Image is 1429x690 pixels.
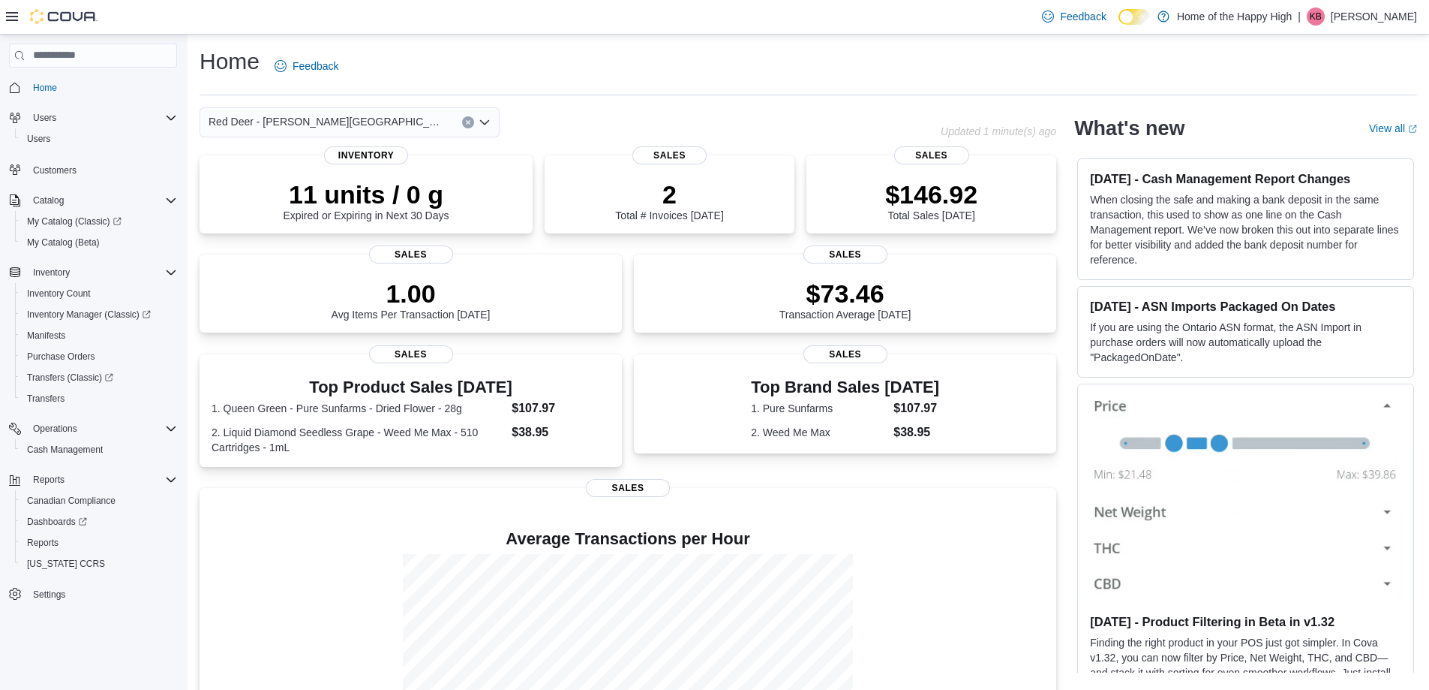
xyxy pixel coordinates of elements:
span: Transfers [21,390,177,408]
p: $146.92 [885,179,977,209]
p: 2 [615,179,723,209]
span: My Catalog (Beta) [27,237,100,249]
span: Users [27,109,177,127]
h3: [DATE] - Product Filtering in Beta in v1.32 [1090,614,1401,629]
span: Dashboards [21,513,177,531]
p: 1.00 [332,279,491,309]
span: Canadian Compliance [27,495,116,507]
span: Feedback [293,59,338,74]
dd: $107.97 [893,399,939,417]
dd: $38.95 [512,423,610,441]
h2: What's new [1074,116,1184,140]
span: Users [21,130,177,148]
a: Cash Management [21,441,109,459]
span: Sales [369,246,453,264]
div: Transaction Average [DATE] [779,279,911,321]
a: Feedback [269,51,344,81]
span: My Catalog (Classic) [21,212,177,231]
span: Reports [21,534,177,552]
svg: External link [1408,125,1417,134]
p: When closing the safe and making a bank deposit in the same transaction, this used to show as one... [1090,192,1401,267]
a: Inventory Manager (Classic) [21,306,157,324]
span: Cash Management [27,444,103,456]
span: Customers [27,160,177,179]
span: Inventory Count [27,288,91,300]
button: Users [15,128,183,149]
div: Total Sales [DATE] [885,179,977,221]
p: [PERSON_NAME] [1331,8,1417,26]
div: Kelci Brenna [1307,8,1325,26]
button: Catalog [3,190,183,211]
a: Dashboards [21,513,93,531]
h3: Top Brand Sales [DATE] [751,378,939,396]
a: Inventory Manager (Classic) [15,304,183,325]
h3: Top Product Sales [DATE] [212,378,610,396]
a: Customers [27,161,83,179]
img: Cova [30,9,98,24]
a: Purchase Orders [21,348,101,366]
button: [US_STATE] CCRS [15,553,183,574]
span: Transfers (Classic) [21,369,177,387]
dt: 1. Queen Green - Pure Sunfarms - Dried Flower - 28g [212,401,506,416]
nav: Complex example [9,71,177,644]
span: Catalog [27,191,177,209]
button: Reports [3,469,183,490]
span: Inventory Count [21,285,177,303]
span: Users [27,133,50,145]
dd: $38.95 [893,423,939,441]
span: Home [33,82,57,94]
span: Purchase Orders [21,348,177,366]
button: My Catalog (Beta) [15,232,183,253]
span: Reports [27,471,177,489]
span: Inventory [324,146,408,164]
button: Inventory Count [15,283,183,304]
button: Operations [3,418,183,439]
a: Canadian Compliance [21,492,122,510]
a: Transfers (Classic) [21,369,119,387]
a: Settings [27,586,71,604]
span: Red Deer - [PERSON_NAME][GEOGRAPHIC_DATA] - Fire & Flower [209,113,447,131]
span: Operations [33,423,77,435]
dd: $107.97 [512,399,610,417]
span: Inventory Manager (Classic) [21,306,177,324]
span: Inventory [33,267,70,279]
button: Reports [15,532,183,553]
button: Users [27,109,62,127]
span: Sales [369,345,453,363]
span: Settings [27,585,177,604]
a: [US_STATE] CCRS [21,555,111,573]
button: Settings [3,583,183,605]
input: Dark Mode [1118,9,1150,25]
span: Reports [27,537,59,549]
p: If you are using the Ontario ASN format, the ASN Import in purchase orders will now automatically... [1090,320,1401,365]
span: Dashboards [27,516,87,528]
span: Catalog [33,194,64,206]
span: Inventory Manager (Classic) [27,309,151,321]
button: Manifests [15,325,183,346]
h4: Average Transactions per Hour [212,530,1044,548]
span: Home [27,78,177,97]
a: My Catalog (Classic) [21,212,128,231]
button: Reports [27,471,71,489]
span: [US_STATE] CCRS [27,558,105,570]
div: Avg Items Per Transaction [DATE] [332,279,491,321]
h3: [DATE] - ASN Imports Packaged On Dates [1090,299,1401,314]
span: Transfers [27,393,65,405]
span: My Catalog (Classic) [27,215,122,227]
span: Cash Management [21,441,177,459]
span: Manifests [21,327,177,345]
a: Feedback [1036,2,1112,32]
span: Feedback [1060,9,1106,24]
button: Transfers [15,388,183,409]
a: Manifests [21,327,71,345]
div: Total # Invoices [DATE] [615,179,723,221]
span: Sales [894,146,969,164]
span: Customers [33,164,77,176]
span: My Catalog (Beta) [21,234,177,252]
p: 11 units / 0 g [284,179,449,209]
a: My Catalog (Classic) [15,211,183,232]
a: Dashboards [15,511,183,532]
a: Users [21,130,56,148]
a: Transfers (Classic) [15,367,183,388]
